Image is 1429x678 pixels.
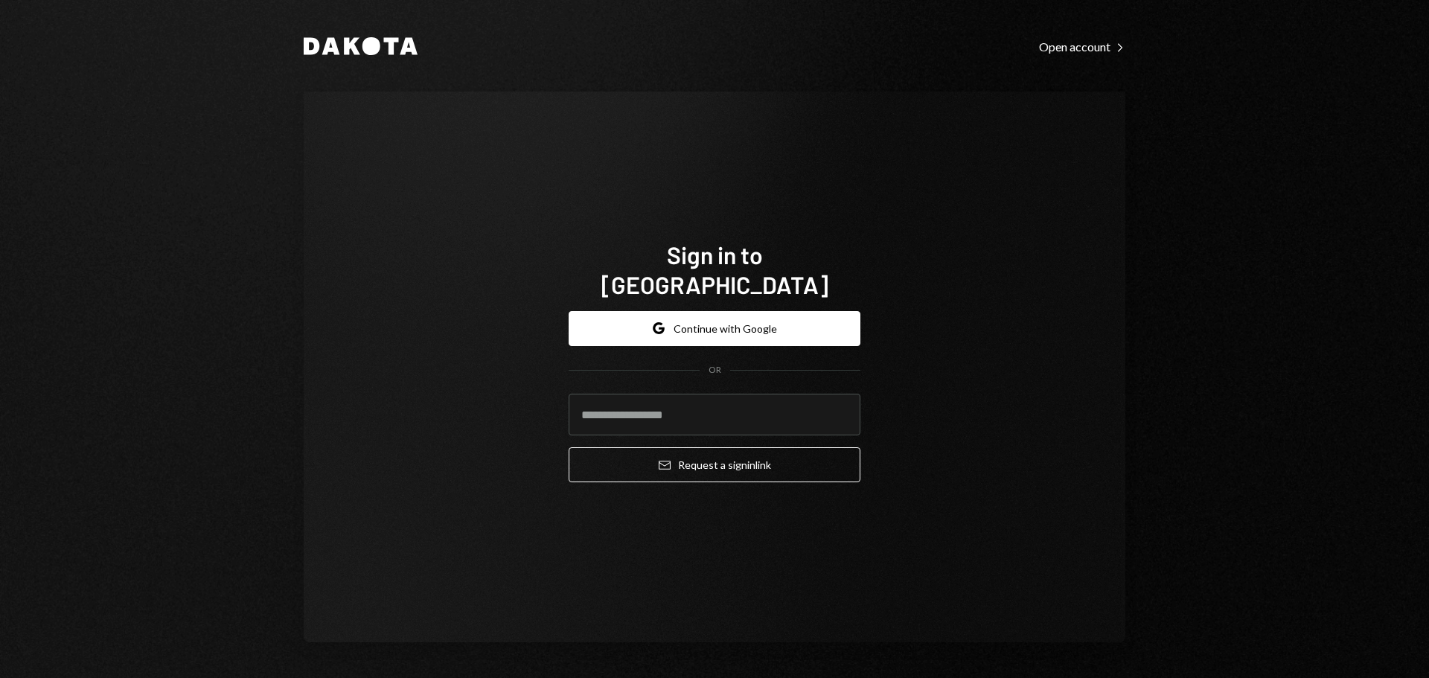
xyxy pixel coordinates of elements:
[1039,38,1125,54] a: Open account
[569,447,860,482] button: Request a signinlink
[1039,39,1125,54] div: Open account
[709,364,721,377] div: OR
[569,311,860,346] button: Continue with Google
[569,240,860,299] h1: Sign in to [GEOGRAPHIC_DATA]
